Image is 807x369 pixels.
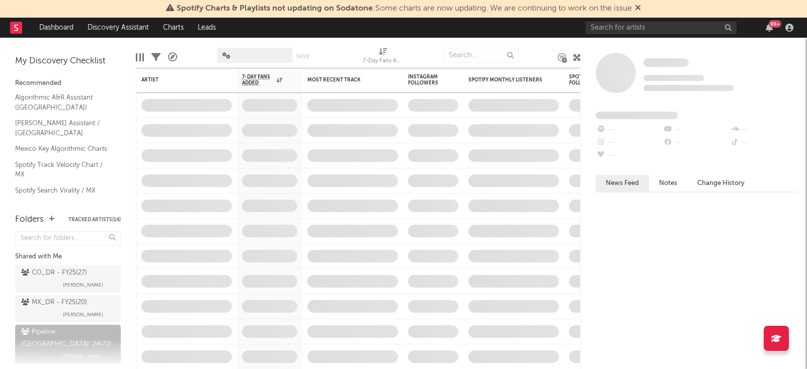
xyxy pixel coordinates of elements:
a: Discovery Assistant [80,18,156,38]
span: Spotify Charts & Playlists not updating on Sodatone [177,5,373,13]
button: News Feed [596,175,649,192]
button: Change History [687,175,755,192]
div: -- [663,136,730,149]
button: Tracked Artists(14) [68,217,121,222]
a: MX_DR - FY25(20)[PERSON_NAME] [15,295,121,322]
div: -- [596,149,663,162]
div: Recommended [15,77,121,89]
div: MX_DR - FY25 ( 20 ) [21,297,87,309]
span: 0 fans last week [643,85,734,91]
div: Instagram Followers [408,74,443,86]
a: Some Artist [643,58,689,68]
div: Artist [141,77,217,83]
span: 7-Day Fans Added [242,74,274,86]
div: -- [596,123,663,136]
div: Shared with Me [15,251,121,263]
button: Save [296,54,309,59]
a: Spotify Search Virality / MX [15,185,111,196]
div: 7-Day Fans Added (7-Day Fans Added) [363,43,403,72]
span: [PERSON_NAME] [63,350,103,362]
div: -- [730,123,797,136]
button: 99+ [766,24,773,32]
button: Notes [649,175,687,192]
input: Search for folders... [15,231,121,246]
span: [PERSON_NAME] [63,309,103,321]
div: Spotify Followers [569,74,604,86]
span: : Some charts are now updating. We are continuing to work on the issue [177,5,632,13]
a: Charts [156,18,191,38]
div: -- [663,123,730,136]
span: Tracking Since: [DATE] [643,75,704,81]
span: Fans Added by Platform [596,112,678,119]
div: CO_DR - FY25 ( 27 ) [21,267,87,279]
div: -- [596,136,663,149]
a: CO_DR - FY25(27)[PERSON_NAME] [15,265,121,293]
a: [PERSON_NAME] Assistant / [GEOGRAPHIC_DATA] [15,118,111,138]
a: Mexico Key Algorithmic Charts [15,143,111,154]
div: Pipeline [GEOGRAPHIC_DATA] '24 ( 72 ) [21,326,112,350]
a: Spotify Track Velocity Chart / MX [15,159,111,180]
div: Folders [15,214,44,226]
div: 99 + [769,20,781,28]
div: A&R Pipeline [168,43,177,72]
a: Dashboard [32,18,80,38]
div: -- [730,136,797,149]
input: Search... [443,48,519,63]
div: 7-Day Fans Added (7-Day Fans Added) [363,55,403,67]
a: Leads [191,18,223,38]
span: [PERSON_NAME] [63,279,103,291]
input: Search for artists [586,22,737,34]
div: Spotify Monthly Listeners [468,77,544,83]
a: Pipeline [GEOGRAPHIC_DATA] '24(72)[PERSON_NAME] [15,325,121,364]
div: Most Recent Track [307,77,383,83]
div: My Discovery Checklist [15,55,121,67]
div: Filters [151,43,160,72]
a: Algorithmic A&R Assistant ([GEOGRAPHIC_DATA]) [15,92,111,113]
span: Some Artist [643,58,689,67]
div: Edit Columns [136,43,144,72]
span: Dismiss [635,5,641,13]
